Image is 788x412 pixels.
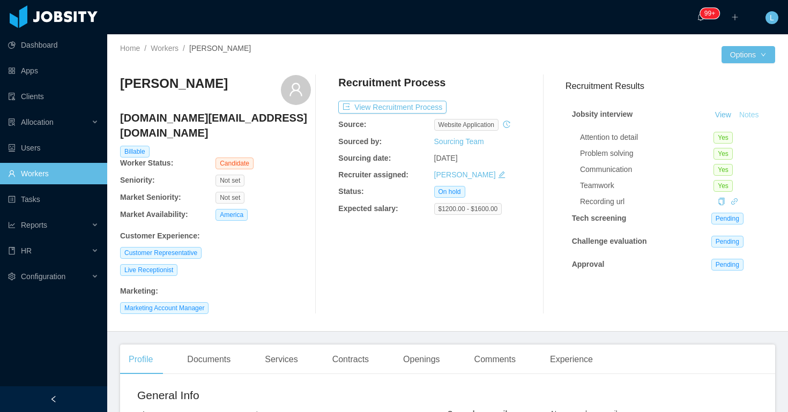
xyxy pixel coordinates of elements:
span: L [770,11,774,24]
h4: [DOMAIN_NAME][EMAIL_ADDRESS][DOMAIN_NAME] [120,110,311,140]
div: Copy [718,196,725,207]
i: icon: edit [498,171,505,178]
b: Status: [338,187,363,196]
span: America [215,209,248,221]
span: Configuration [21,272,65,281]
b: Sourced by: [338,137,382,146]
b: Source: [338,120,366,129]
span: Candidate [215,158,254,169]
i: icon: setting [8,273,16,280]
span: Yes [713,148,733,160]
span: Pending [711,259,744,271]
strong: Jobsity interview [572,110,633,118]
a: icon: robotUsers [8,137,99,159]
span: Pending [711,213,744,224]
span: Live Receptionist [120,264,177,276]
i: icon: book [8,247,16,254]
div: Problem solving [580,148,713,159]
span: / [144,44,146,53]
b: Worker Status: [120,159,173,167]
div: Openings [395,344,449,374]
div: Comments [466,344,524,374]
a: icon: userWorkers [8,163,99,184]
div: Documents [179,344,239,374]
h2: General Info [137,387,448,404]
span: Yes [713,180,733,192]
span: [DATE] [434,154,458,162]
i: icon: history [503,121,510,128]
i: icon: copy [718,198,725,205]
b: Marketing : [120,287,158,295]
span: Yes [713,164,733,176]
a: icon: pie-chartDashboard [8,34,99,56]
a: Workers [151,44,179,53]
div: Attention to detail [580,132,713,143]
i: icon: solution [8,118,16,126]
b: Seniority: [120,176,155,184]
div: Communication [580,164,713,175]
i: icon: bell [697,13,704,21]
a: icon: auditClients [8,86,99,107]
span: Allocation [21,118,54,126]
i: icon: link [731,198,738,205]
h3: [PERSON_NAME] [120,75,228,92]
i: icon: line-chart [8,221,16,229]
span: website application [434,119,499,131]
button: Notes [735,109,763,122]
strong: Challenge evaluation [572,237,647,245]
i: icon: user [288,82,303,97]
span: Marketing Account Manager [120,302,209,314]
div: Services [256,344,306,374]
div: Recording url [580,196,713,207]
button: icon: exportView Recruitment Process [338,101,447,114]
div: Teamwork [580,180,713,191]
span: [PERSON_NAME] [189,44,251,53]
b: Expected salary: [338,204,398,213]
div: Contracts [324,344,377,374]
span: Customer Representative [120,247,202,259]
strong: Tech screening [572,214,627,222]
span: Not set [215,192,244,204]
b: Recruiter assigned: [338,170,408,179]
a: icon: link [731,197,738,206]
h3: Recruitment Results [566,79,775,93]
span: Pending [711,236,744,248]
sup: 2124 [700,8,719,19]
span: Yes [713,132,733,144]
span: Reports [21,221,47,229]
b: Market Seniority: [120,193,181,201]
strong: Approval [572,260,605,268]
span: HR [21,246,32,255]
h4: Recruitment Process [338,75,445,90]
span: Not set [215,175,244,186]
div: Profile [120,344,161,374]
b: Sourcing date: [338,154,391,162]
b: Market Availability: [120,210,188,219]
a: icon: profileTasks [8,189,99,210]
div: Experience [541,344,601,374]
a: Sourcing Team [434,137,484,146]
i: icon: plus [731,13,739,21]
a: icon: exportView Recruitment Process [338,103,447,111]
span: / [183,44,185,53]
span: On hold [434,186,465,198]
b: Customer Experience : [120,231,200,240]
a: View [711,110,735,119]
button: Optionsicon: down [722,46,775,63]
a: [PERSON_NAME] [434,170,496,179]
span: $1200.00 - $1600.00 [434,203,502,215]
a: icon: appstoreApps [8,60,99,81]
span: Billable [120,146,150,158]
a: Home [120,44,140,53]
